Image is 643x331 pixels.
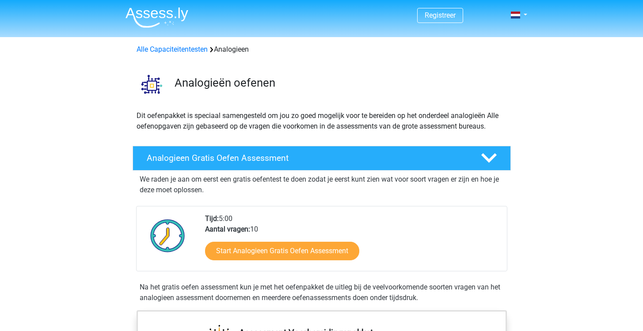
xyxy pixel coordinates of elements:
[175,76,504,90] h3: Analogieën oefenen
[205,214,219,223] b: Tijd:
[147,153,467,163] h4: Analogieen Gratis Oefen Assessment
[205,225,250,233] b: Aantal vragen:
[133,65,171,103] img: analogieen
[129,146,514,171] a: Analogieen Gratis Oefen Assessment
[133,44,510,55] div: Analogieen
[145,213,190,258] img: Klok
[126,7,188,28] img: Assessly
[136,282,507,303] div: Na het gratis oefen assessment kun je met het oefenpakket de uitleg bij de veelvoorkomende soorte...
[140,174,504,195] p: We raden je aan om eerst een gratis oefentest te doen zodat je eerst kunt zien wat voor soort vra...
[425,11,456,19] a: Registreer
[137,110,507,132] p: Dit oefenpakket is speciaal samengesteld om jou zo goed mogelijk voor te bereiden op het onderdee...
[198,213,506,271] div: 5:00 10
[205,242,359,260] a: Start Analogieen Gratis Oefen Assessment
[137,45,208,53] a: Alle Capaciteitentesten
